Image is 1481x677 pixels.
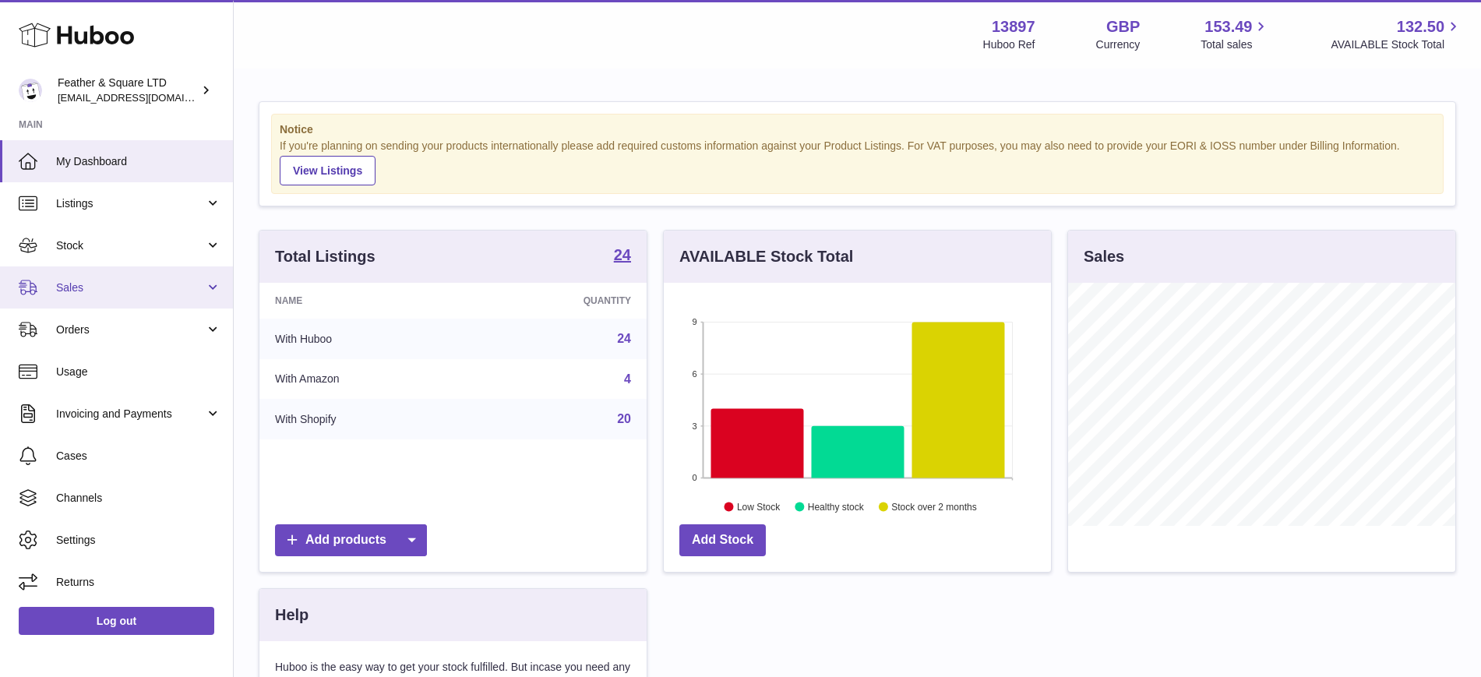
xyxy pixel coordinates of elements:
[992,16,1035,37] strong: 13897
[19,607,214,635] a: Log out
[56,575,221,590] span: Returns
[58,76,198,105] div: Feather & Square LTD
[56,280,205,295] span: Sales
[1331,16,1462,52] a: 132.50 AVAILABLE Stock Total
[280,139,1435,185] div: If you're planning on sending your products internationally please add required customs informati...
[56,323,205,337] span: Orders
[983,37,1035,52] div: Huboo Ref
[56,154,221,169] span: My Dashboard
[624,372,631,386] a: 4
[617,332,631,345] a: 24
[692,369,696,379] text: 6
[259,359,471,400] td: With Amazon
[1204,16,1252,37] span: 153.49
[1201,37,1270,52] span: Total sales
[56,533,221,548] span: Settings
[1397,16,1444,37] span: 132.50
[56,407,205,421] span: Invoicing and Payments
[692,473,696,482] text: 0
[259,283,471,319] th: Name
[275,246,376,267] h3: Total Listings
[737,501,781,512] text: Low Stock
[280,122,1435,137] strong: Notice
[58,91,229,104] span: [EMAIL_ADDRESS][DOMAIN_NAME]
[56,196,205,211] span: Listings
[614,247,631,263] strong: 24
[275,605,309,626] h3: Help
[692,421,696,430] text: 3
[280,156,376,185] a: View Listings
[56,365,221,379] span: Usage
[679,246,853,267] h3: AVAILABLE Stock Total
[1331,37,1462,52] span: AVAILABLE Stock Total
[1084,246,1124,267] h3: Sales
[614,247,631,266] a: 24
[275,524,427,556] a: Add products
[1201,16,1270,52] a: 153.49 Total sales
[56,238,205,253] span: Stock
[1106,16,1140,37] strong: GBP
[808,501,865,512] text: Healthy stock
[1096,37,1141,52] div: Currency
[259,399,471,439] td: With Shopify
[259,319,471,359] td: With Huboo
[692,317,696,326] text: 9
[891,501,976,512] text: Stock over 2 months
[471,283,647,319] th: Quantity
[617,412,631,425] a: 20
[679,524,766,556] a: Add Stock
[56,449,221,464] span: Cases
[19,79,42,102] img: feathernsquare@gmail.com
[56,491,221,506] span: Channels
